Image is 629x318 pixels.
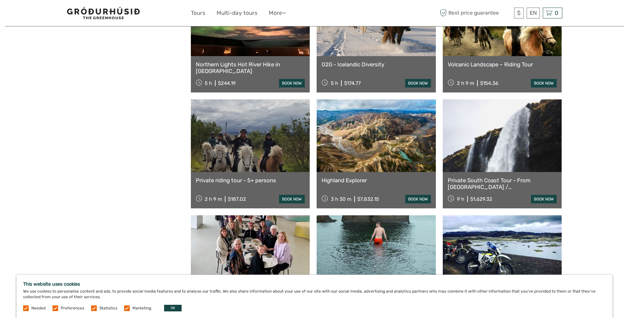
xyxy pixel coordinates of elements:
a: book now [531,195,557,203]
a: Tours [191,8,205,18]
label: Statistics [99,305,117,311]
span: 5 h [331,80,338,86]
label: Needed [31,305,46,311]
h5: This website uses cookies [23,281,606,287]
span: 2 h 9 m [205,196,222,202]
p: We're away right now. Please check back later! [9,12,75,17]
div: $1,629.32 [470,196,492,202]
a: book now [405,195,431,203]
span: 9 h [457,196,464,202]
div: $7,832.15 [357,196,379,202]
span: Best price guarantee [438,8,512,18]
a: Private riding tour - 5+ persons [196,177,305,184]
div: EN [527,8,540,18]
a: book now [405,79,431,88]
button: Open LiveChat chat widget [76,10,84,18]
a: More [269,8,286,18]
span: 3 h 30 m [331,196,351,202]
a: book now [279,195,305,203]
div: $244.19 [218,80,236,86]
div: $154.36 [480,80,498,86]
span: 5 h [205,80,212,86]
a: book now [279,79,305,88]
span: 2 h 9 m [457,80,474,86]
span: $ [517,10,521,16]
a: Highland Explorer [322,177,431,184]
a: Multi-day tours [217,8,258,18]
label: Marketing [132,305,151,311]
div: $187.02 [228,196,246,202]
a: book now [531,79,557,88]
img: 1578-341a38b5-ce05-4595-9f3d-b8aa3718a0b3_logo_small.jpg [67,7,140,19]
div: We use cookies to personalise content and ads, to provide social media features and to analyse ou... [17,275,612,318]
a: Northern Lights Hot River Hike in [GEOGRAPHIC_DATA] [196,61,305,75]
label: Preferences [61,305,84,311]
div: $174.77 [344,80,361,86]
a: 02G - Icelandic Diversity [322,61,431,68]
button: OK [164,305,182,311]
a: Volcanic Landscape – Riding Tour [448,61,557,68]
a: Private South Coast Tour - From [GEOGRAPHIC_DATA] / [GEOGRAPHIC_DATA] [448,177,557,191]
span: 0 [554,10,559,16]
